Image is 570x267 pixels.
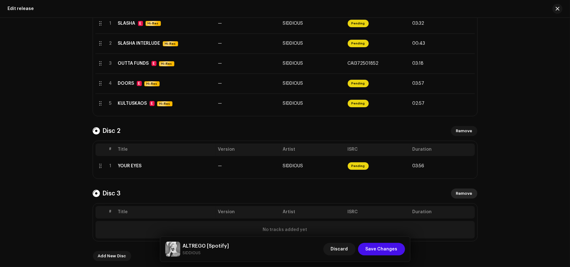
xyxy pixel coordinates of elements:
span: Hi-Res [146,21,160,26]
div: E [138,21,143,26]
span: Remove [456,125,472,137]
th: Artist [280,206,345,219]
span: — [218,81,222,86]
div: E [151,61,157,66]
th: ISRC [345,206,410,219]
th: ISRC [345,144,410,156]
span: SIDDIOUS [283,164,303,168]
div: KULTUSKAOS [118,101,147,106]
button: Remove [451,189,477,199]
button: Add New Disc [93,251,131,261]
div: SLASHA INTERLUDE [118,41,160,46]
div: OUTTA FUNDS [118,61,149,66]
th: Version [216,206,280,219]
th: Duration [410,144,475,156]
span: — [218,21,222,26]
th: Version [216,144,280,156]
span: Save Changes [366,243,398,255]
span: CAI372501852 [348,61,379,66]
span: Discard [331,243,348,255]
span: Hi-Res [160,61,174,66]
span: Remove [456,187,472,200]
th: Title [116,144,216,156]
h4: Disc 3 [103,190,121,197]
th: Duration [410,206,475,219]
small: ALTREG0 [Spotify] [183,250,229,256]
div: SLASHA [118,21,136,26]
span: 03:56 [413,164,424,169]
th: # [105,206,116,219]
div: DOORS [118,81,134,86]
span: Add New Disc [98,250,126,262]
span: Hi-Res [163,41,177,46]
span: SIDDIOUS [283,81,303,86]
span: — [218,164,222,168]
span: 03:57 [413,81,424,86]
span: 00:43 [413,41,425,46]
span: SIDDIOUS [283,101,303,106]
h5: ALTREG0 [Spotify] [183,242,229,250]
span: Pending [348,100,369,107]
span: — [218,61,222,66]
span: SIDDIOUS [283,41,303,46]
span: Hi-Res [158,101,172,106]
span: 02:57 [413,101,425,106]
strong: No tracks added yet [263,227,307,232]
div: YOUR EYES [118,164,142,169]
span: Pending [348,162,369,170]
span: Hi-Res [145,81,159,86]
button: Remove [451,126,477,136]
button: Save Changes [358,243,405,255]
span: Pending [348,80,369,87]
span: — [218,101,222,106]
span: Pending [348,40,369,47]
span: SIDDIOUS [283,61,303,66]
span: 03:18 [413,61,424,66]
span: Pending [348,20,369,27]
h4: Disc 2 [103,127,121,135]
th: Title [116,206,216,219]
th: Artist [280,144,345,156]
button: Discard [323,243,356,255]
img: 56df8021-f3f9-4ab3-8b58-9de49f645541 [165,242,180,257]
span: 03:32 [413,21,424,26]
span: SIDDIOUS [283,21,303,26]
th: # [105,144,116,156]
div: E [150,101,155,106]
span: — [218,41,222,46]
div: E [137,81,142,86]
